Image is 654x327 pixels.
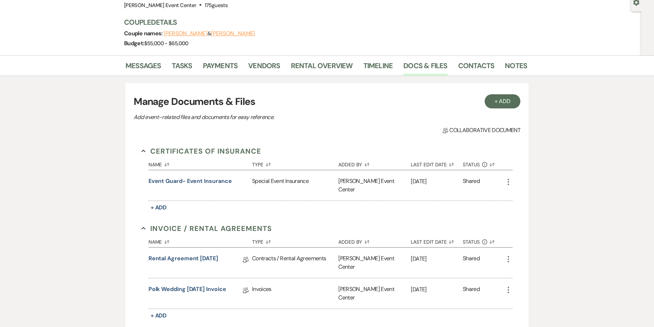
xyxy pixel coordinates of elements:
div: Contracts / Rental Agreements [252,248,338,278]
p: [DATE] [411,254,463,263]
button: Status [463,156,504,170]
span: $55,000 - $65,000 [144,40,188,47]
a: Contacts [458,60,495,76]
button: + Add [148,311,169,321]
div: Special Event Insurance [252,170,338,201]
div: Shared [463,254,480,271]
button: Name [148,156,252,170]
span: Budget: [124,40,144,47]
span: 175 guests [205,2,228,9]
a: Timeline [363,60,393,76]
span: Couple names: [124,30,164,37]
div: [PERSON_NAME] Event Center [338,170,411,201]
button: Last Edit Date [411,156,463,170]
a: Docs & Files [403,60,447,76]
div: Invoices [252,278,338,309]
span: & [164,30,255,37]
span: Collaborative document [443,126,520,135]
div: Shared [463,285,480,302]
p: Add event–related files and documents for easy reference. [134,113,381,122]
button: [PERSON_NAME] [211,31,255,36]
button: + Add [485,94,521,108]
a: Tasks [172,60,192,76]
a: Vendors [248,60,280,76]
a: Polk Wedding [DATE] Invoice [148,285,226,296]
div: [PERSON_NAME] Event Center [338,248,411,278]
span: Status [463,239,480,244]
div: Shared [463,177,480,194]
a: Messages [125,60,161,76]
a: Payments [203,60,238,76]
button: + Add [148,203,169,213]
span: Status [463,162,480,167]
a: Rental Agreement [DATE] [148,254,218,265]
button: Type [252,234,338,247]
button: Certificates of Insurance [141,146,261,156]
span: + Add [151,312,167,319]
p: [DATE] [411,177,463,186]
span: + Add [151,204,167,211]
h3: Manage Documents & Files [134,94,520,109]
button: Invoice / Rental Agreements [141,223,272,234]
a: Rental Overview [291,60,353,76]
button: Event Guard- Event Insurance [148,177,232,185]
p: [DATE] [411,285,463,294]
button: Last Edit Date [411,234,463,247]
button: [PERSON_NAME] [164,31,208,36]
button: Added By [338,156,411,170]
button: Added By [338,234,411,247]
button: Status [463,234,504,247]
a: Notes [505,60,527,76]
button: Name [148,234,252,247]
span: [PERSON_NAME] Event Center [124,2,196,9]
div: [PERSON_NAME] Event Center [338,278,411,309]
button: Type [252,156,338,170]
h3: Couple Details [124,17,520,27]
